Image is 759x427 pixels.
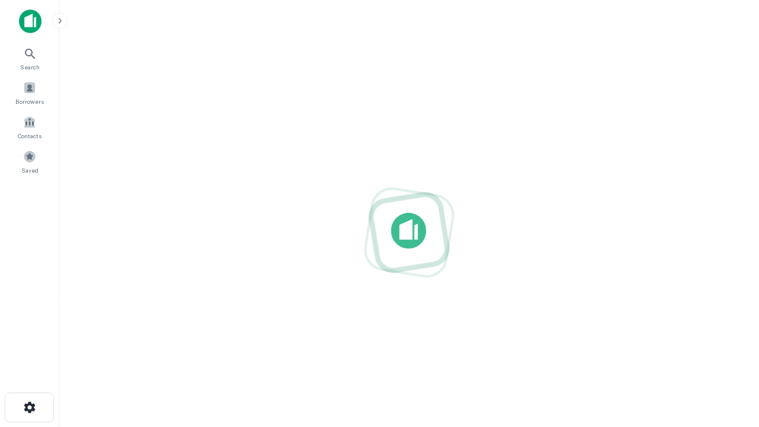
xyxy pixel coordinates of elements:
span: Contacts [18,131,42,141]
img: capitalize-icon.png [19,9,42,33]
span: Search [20,62,40,72]
span: Saved [21,165,39,175]
a: Search [4,42,56,74]
iframe: Chat Widget [700,294,759,351]
a: Saved [4,145,56,177]
a: Borrowers [4,77,56,109]
a: Contacts [4,111,56,143]
span: Borrowers [15,97,44,106]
